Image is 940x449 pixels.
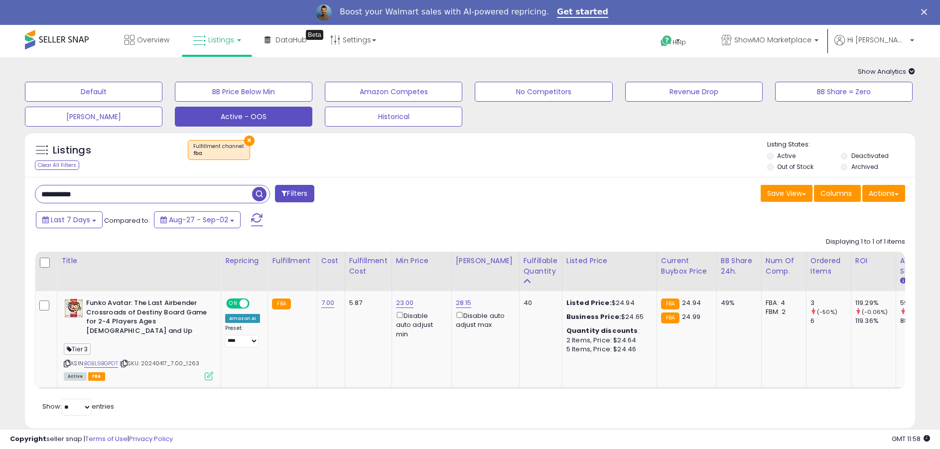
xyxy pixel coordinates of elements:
small: Avg BB Share. [900,277,906,286]
a: Hi [PERSON_NAME] [834,35,914,57]
div: Disable auto adjust max [456,310,512,329]
div: Fulfillable Quantity [524,256,558,277]
img: Profile image for Adrian [316,4,332,20]
small: FBA [661,312,679,323]
button: BB Price Below Min [175,82,312,102]
div: Ordered Items [810,256,847,277]
button: Active - OOS [175,107,312,127]
span: Help [672,38,686,46]
a: Get started [557,7,608,18]
b: Quantity discounts [566,326,638,335]
a: Listings [185,25,249,55]
button: Columns [814,185,861,202]
div: Amazon AI [225,314,260,323]
div: 3 [810,299,851,307]
a: 7.00 [321,298,335,308]
p: Listing States: [767,140,915,150]
span: 2025-09-10 11:58 GMT [892,434,930,444]
a: Help [653,27,705,57]
div: Current Buybox Price [661,256,712,277]
div: ASIN: [64,299,213,379]
a: Settings [323,25,384,55]
span: FBA [88,372,105,381]
button: Default [25,82,162,102]
div: Title [61,256,217,266]
label: Deactivated [851,151,889,160]
button: BB Share = Zero [775,82,913,102]
b: Business Price: [566,312,621,321]
span: ShowMO Marketplace [734,35,811,45]
div: $24.94 [566,299,649,307]
b: Listed Price: [566,298,612,307]
div: : [566,326,649,335]
img: 51lP+7qQ+HL._SL40_.jpg [64,299,84,318]
span: Show Analytics [858,67,915,76]
div: Listed Price [566,256,653,266]
div: Fulfillment Cost [349,256,388,277]
div: seller snap | | [10,435,173,444]
div: $24.65 [566,312,649,321]
span: Columns [820,188,852,198]
div: Preset: [225,325,260,347]
span: ON [227,299,240,308]
span: DataHub [275,35,307,45]
button: Actions [862,185,905,202]
div: 119.36% [855,316,896,325]
button: No Competitors [475,82,612,102]
span: 24.94 [682,298,701,307]
div: Num of Comp. [766,256,802,277]
b: Funko Avatar: The Last Airbender Crossroads of Destiny Board Game for 2-4 Players Ages [DEMOGRAPH... [86,299,207,338]
a: 28.15 [456,298,472,308]
span: 24.99 [682,312,700,321]
button: Last 7 Days [36,211,103,228]
label: Active [777,151,796,160]
div: Fulfillment [272,256,312,266]
div: fba [193,150,245,157]
span: | SKU: 20240417_7.00_1263 [120,359,199,367]
span: Fulfillment channel : [193,143,245,157]
span: OFF [248,299,264,308]
div: BB Share 24h. [721,256,757,277]
small: (-0.06%) [862,308,888,316]
label: Archived [851,162,878,171]
small: FBA [272,299,290,309]
div: Clear All Filters [35,160,79,170]
button: Save View [761,185,812,202]
button: × [244,136,255,146]
button: Amazon Competes [325,82,462,102]
i: Get Help [660,35,672,47]
label: Out of Stock [777,162,813,171]
a: ShowMO Marketplace [714,25,826,57]
h5: Listings [53,144,91,157]
div: 2 Items, Price: $24.64 [566,336,649,345]
span: Compared to: [104,216,150,225]
button: Aug-27 - Sep-02 [154,211,241,228]
span: Hi [PERSON_NAME] [847,35,907,45]
small: FBA [661,299,679,309]
div: 40 [524,299,554,307]
div: Cost [321,256,341,266]
a: Terms of Use [85,434,128,444]
a: 23.00 [396,298,414,308]
button: Revenue Drop [625,82,763,102]
div: Close [921,9,931,15]
div: ROI [855,256,892,266]
div: 5.87 [349,299,384,307]
div: Displaying 1 to 1 of 1 items [826,237,905,247]
div: Tooltip anchor [306,30,323,40]
div: Boost your Walmart sales with AI-powered repricing. [340,7,549,17]
div: [PERSON_NAME] [456,256,515,266]
div: Repricing [225,256,264,266]
button: Historical [325,107,462,127]
span: Aug-27 - Sep-02 [169,215,228,225]
a: DataHub [257,25,314,55]
a: Overview [117,25,177,55]
div: FBM: 2 [766,307,799,316]
span: All listings currently available for purchase on Amazon [64,372,87,381]
a: B0BL9BGPDT [84,359,118,368]
small: (-50%) [817,308,837,316]
div: 5 Items, Price: $24.46 [566,345,649,354]
span: Last 7 Days [51,215,90,225]
strong: Copyright [10,434,46,444]
div: 119.29% [855,299,896,307]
